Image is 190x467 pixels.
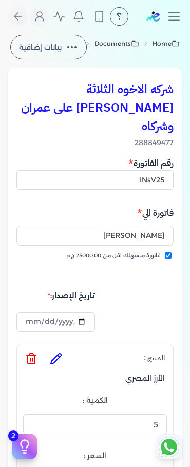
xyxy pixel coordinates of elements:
input: فاتورة مستهلك اقل من 25000.00 ج.م [165,252,172,259]
a: Home [153,39,180,48]
img: logo [146,11,160,22]
input: رقم الفاتورة [16,170,174,190]
label: السعر : [23,451,167,461]
label: الكمية : [23,395,167,406]
h5: رقم الفاتورة [16,156,174,170]
h3: شركه الاخوه الثلاثة [PERSON_NAME] على عمران وشركاه [16,80,174,135]
button: Toggle navigation [166,9,190,24]
button: 2 [12,434,37,459]
a: Documents [94,39,139,48]
p: الأرز المصري [9,372,165,385]
span: فاتورة مستهلك اقل من 25000.00 ج.م [66,252,161,260]
span: 288849477 [16,137,174,148]
input: إسم المستهلك [16,226,174,245]
div: تاريخ الإصدار: [16,286,95,306]
span: 2 [8,430,18,441]
h5: المنتج : [9,353,165,364]
h5: فاتورة الي [16,206,174,219]
button: بيانات إضافية [10,35,87,59]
